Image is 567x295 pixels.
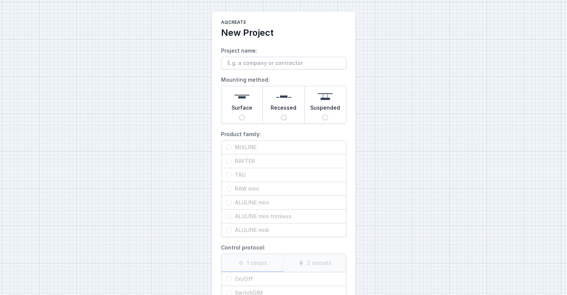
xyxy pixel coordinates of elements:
[234,89,249,104] img: surface.svg
[281,114,287,120] input: Recessed
[239,114,245,120] input: Surface
[221,45,346,69] label: Project name:
[221,19,346,27] h1: AQcreate
[221,128,346,237] label: Product family:
[276,89,291,104] img: recessed.svg
[221,74,346,124] label: Mounting method:
[221,57,346,69] input: Project name:
[318,89,333,104] img: suspended.svg
[310,104,340,114] span: Suspended
[271,104,296,114] span: Recessed
[322,114,328,120] input: Suspended
[221,27,346,39] h2: New Project
[231,104,252,114] span: Surface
